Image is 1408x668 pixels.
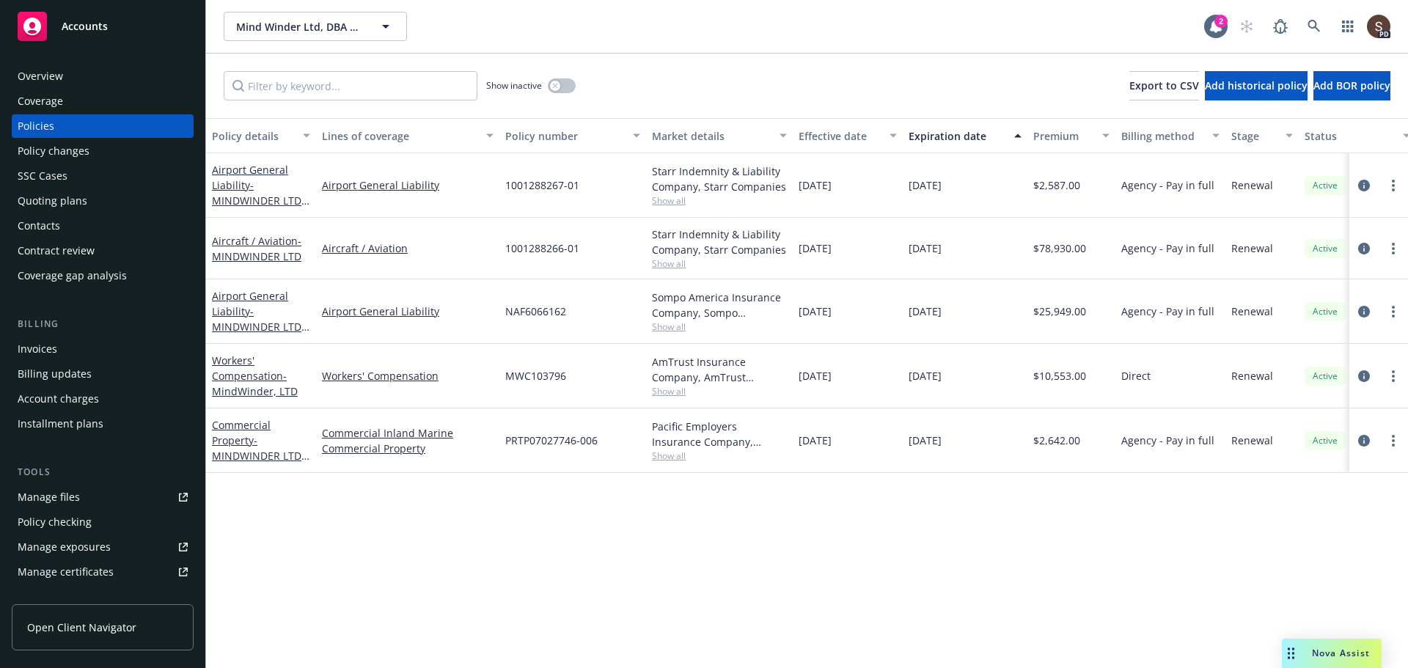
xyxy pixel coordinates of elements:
[1282,639,1300,668] div: Drag to move
[646,118,793,153] button: Market details
[18,560,114,584] div: Manage certificates
[903,118,1027,153] button: Expiration date
[1333,12,1363,41] a: Switch app
[1232,12,1261,41] a: Start snowing
[12,214,194,238] a: Contacts
[1214,15,1228,28] div: 2
[316,118,499,153] button: Lines of coverage
[909,433,942,448] span: [DATE]
[1385,303,1402,320] a: more
[1033,368,1086,383] span: $10,553.00
[652,194,787,207] span: Show all
[652,128,771,144] div: Market details
[1310,179,1340,192] span: Active
[1355,177,1373,194] a: circleInformation
[1310,242,1340,255] span: Active
[12,164,194,188] a: SSC Cases
[1313,71,1390,100] button: Add BOR policy
[12,239,194,263] a: Contract review
[1310,434,1340,447] span: Active
[12,317,194,331] div: Billing
[18,387,99,411] div: Account charges
[12,6,194,47] a: Accounts
[1033,177,1080,193] span: $2,587.00
[505,304,566,319] span: NAF6066162
[799,304,832,319] span: [DATE]
[12,510,194,534] a: Policy checking
[1282,639,1382,668] button: Nova Assist
[12,485,194,509] a: Manage files
[322,368,494,383] a: Workers' Compensation
[12,139,194,163] a: Policy changes
[12,412,194,436] a: Installment plans
[909,368,942,383] span: [DATE]
[1115,118,1225,153] button: Billing method
[12,337,194,361] a: Invoices
[1121,177,1214,193] span: Agency - Pay in full
[18,114,54,138] div: Policies
[1385,432,1402,449] a: more
[1310,305,1340,318] span: Active
[909,241,942,256] span: [DATE]
[18,214,60,238] div: Contacts
[212,234,301,263] span: - MINDWINDER LTD
[652,164,787,194] div: Starr Indemnity & Liability Company, Starr Companies
[1231,241,1273,256] span: Renewal
[799,128,881,144] div: Effective date
[1033,128,1093,144] div: Premium
[1355,240,1373,257] a: circleInformation
[236,19,363,34] span: Mind Winder Ltd, DBA MindWinder Aviation
[1231,128,1277,144] div: Stage
[18,585,92,609] div: Manage claims
[652,385,787,397] span: Show all
[1033,241,1086,256] span: $78,930.00
[322,177,494,193] a: Airport General Liability
[1033,433,1080,448] span: $2,642.00
[1231,177,1273,193] span: Renewal
[322,441,494,456] a: Commercial Property
[12,264,194,287] a: Coverage gap analysis
[1205,71,1308,100] button: Add historical policy
[212,353,298,398] a: Workers' Compensation
[505,177,579,193] span: 1001288267-01
[18,264,127,287] div: Coverage gap analysis
[12,387,194,411] a: Account charges
[652,227,787,257] div: Starr Indemnity & Liability Company, Starr Companies
[18,139,89,163] div: Policy changes
[62,21,108,32] span: Accounts
[909,304,942,319] span: [DATE]
[322,128,477,144] div: Lines of coverage
[27,620,136,635] span: Open Client Navigator
[12,585,194,609] a: Manage claims
[12,65,194,88] a: Overview
[1121,368,1151,383] span: Direct
[18,189,87,213] div: Quoting plans
[1027,118,1115,153] button: Premium
[499,118,646,153] button: Policy number
[224,71,477,100] input: Filter by keyword...
[505,433,598,448] span: PRTP07027746-006
[1121,128,1203,144] div: Billing method
[12,535,194,559] a: Manage exposures
[322,304,494,319] a: Airport General Liability
[18,65,63,88] div: Overview
[1231,304,1273,319] span: Renewal
[322,241,494,256] a: Aircraft / Aviation
[1121,304,1214,319] span: Agency - Pay in full
[224,12,407,41] button: Mind Winder Ltd, DBA MindWinder Aviation
[1231,368,1273,383] span: Renewal
[1367,15,1390,38] img: photo
[1313,78,1390,92] span: Add BOR policy
[505,368,566,383] span: MWC103796
[18,535,111,559] div: Manage exposures
[652,290,787,320] div: Sompo America Insurance Company, Sompo International, [PERSON_NAME] & Associates
[1299,12,1329,41] a: Search
[1205,78,1308,92] span: Add historical policy
[799,368,832,383] span: [DATE]
[212,289,304,380] a: Airport General Liability
[652,354,787,385] div: AmTrust Insurance Company, AmTrust Financial Services
[799,433,832,448] span: [DATE]
[1129,71,1199,100] button: Export to CSV
[505,128,624,144] div: Policy number
[799,241,832,256] span: [DATE]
